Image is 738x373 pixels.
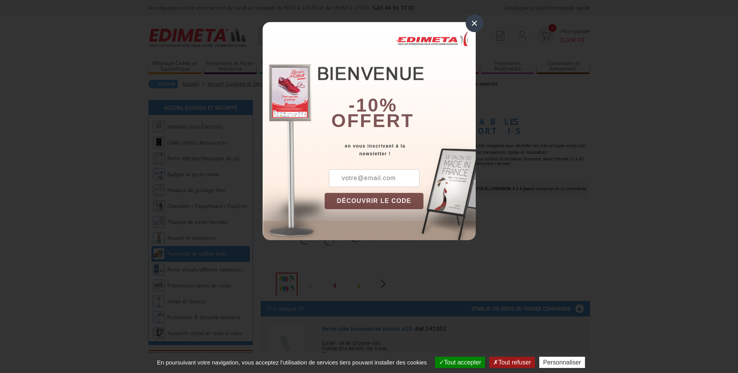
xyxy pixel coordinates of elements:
button: Tout accepter [435,357,485,368]
button: DÉCOUVRIR LE CODE [325,193,424,209]
div: × [466,14,483,32]
div: en vous inscrivant à la newsletter ! [325,142,476,158]
button: Personnaliser (fenêtre modale) [539,357,585,368]
button: Tout refuser [489,357,535,368]
font: offert [331,110,414,131]
input: votre@email.com [329,169,420,187]
b: -10% [349,95,397,115]
span: En poursuivant votre navigation, vous acceptez l'utilisation de services tiers pouvant installer ... [153,359,431,366]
